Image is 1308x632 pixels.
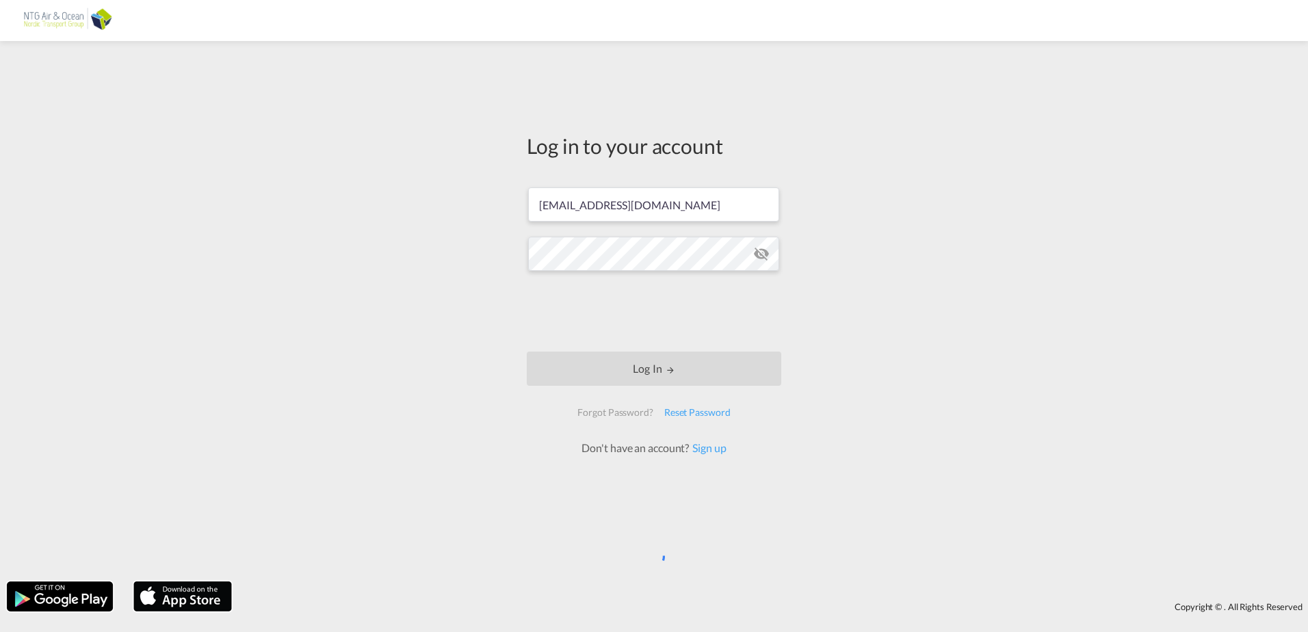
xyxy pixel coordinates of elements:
div: Don't have an account? [566,440,741,456]
div: Log in to your account [527,131,781,160]
input: Enter email/phone number [528,187,779,222]
button: LOGIN [527,352,781,386]
div: Reset Password [659,400,736,425]
md-icon: icon-eye-off [753,246,770,262]
img: apple.png [132,580,233,613]
iframe: reCAPTCHA [550,285,758,338]
div: Forgot Password? [572,400,658,425]
div: Copyright © . All Rights Reserved [239,595,1308,618]
img: ccefae8035b411edadc6cf72a91d5d41.png [21,5,113,36]
img: google.png [5,580,114,613]
a: Sign up [689,441,726,454]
